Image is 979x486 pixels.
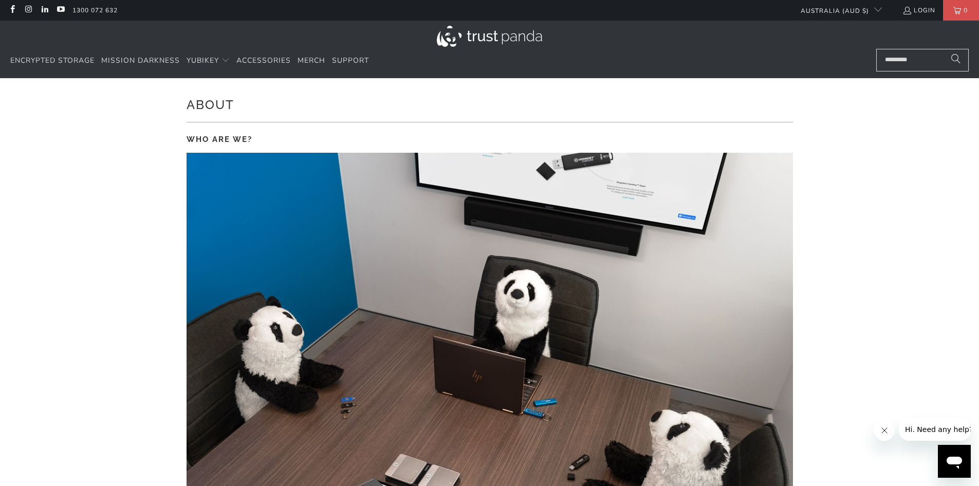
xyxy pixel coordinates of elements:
[187,49,230,73] summary: YubiKey
[10,56,95,65] span: Encrypted Storage
[902,5,935,16] a: Login
[938,445,971,478] iframe: Button to launch messaging window
[236,56,291,65] span: Accessories
[6,7,74,15] span: Hi. Need any help?
[10,49,369,73] nav: Translation missing: en.navigation.header.main_nav
[8,6,16,14] a: Trust Panda Australia on Facebook
[236,49,291,73] a: Accessories
[943,49,969,71] button: Search
[437,26,542,47] img: Trust Panda Australia
[101,56,180,65] span: Mission Darkness
[72,5,118,16] a: 1300 072 632
[56,6,65,14] a: Trust Panda Australia on YouTube
[899,418,971,441] iframe: Message from company
[10,49,95,73] a: Encrypted Storage
[24,6,32,14] a: Trust Panda Australia on Instagram
[876,49,969,71] input: Search...
[187,135,252,144] strong: WHO ARE WE?
[332,56,369,65] span: Support
[332,49,369,73] a: Support
[40,6,49,14] a: Trust Panda Australia on LinkedIn
[298,49,325,73] a: Merch
[187,56,219,65] span: YubiKey
[298,56,325,65] span: Merch
[101,49,180,73] a: Mission Darkness
[874,420,895,441] iframe: Close message
[187,94,793,114] h1: About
